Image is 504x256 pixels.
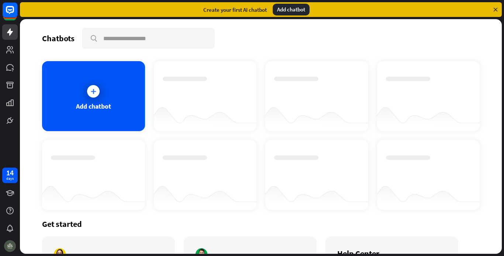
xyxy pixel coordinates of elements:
[6,3,28,25] button: Open LiveChat chat widget
[2,168,18,183] a: 14 days
[42,33,75,43] div: Chatbots
[273,4,310,15] div: Add chatbot
[6,176,14,181] div: days
[42,219,480,229] div: Get started
[203,6,267,13] div: Create your first AI chatbot
[6,169,14,176] div: 14
[76,102,111,111] div: Add chatbot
